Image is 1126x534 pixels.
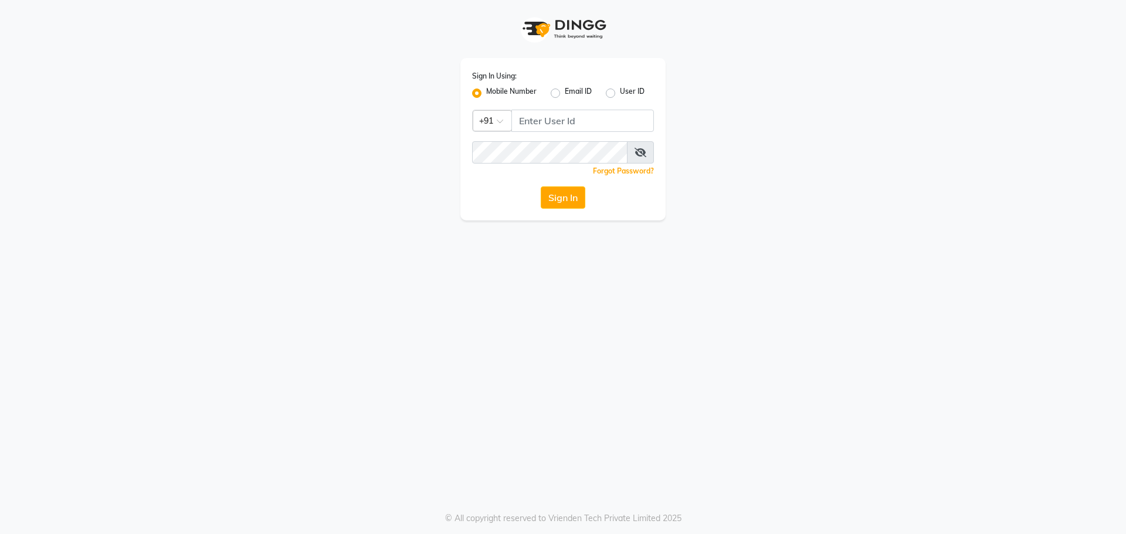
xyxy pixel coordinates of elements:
button: Sign In [541,186,585,209]
a: Forgot Password? [593,166,654,175]
label: Sign In Using: [472,71,517,81]
label: Mobile Number [486,86,537,100]
input: Username [511,110,654,132]
input: Username [472,141,628,164]
img: logo1.svg [516,12,610,46]
label: Email ID [565,86,592,100]
label: User ID [620,86,645,100]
